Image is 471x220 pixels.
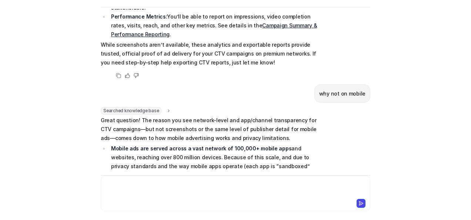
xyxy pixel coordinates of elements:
strong: Mobile ads are served across a vast network of 100,000+ mobile apps [111,145,291,151]
p: why not on mobile [319,89,365,98]
p: While screenshots aren’t available, these analytics and exportable reports provide trusted, offic... [101,40,317,67]
li: You’ll be able to report on impressions, video completion rates, visits, reach, and other key met... [109,12,317,39]
span: Searched knowledge base [101,107,161,114]
li: and websites, reaching over 800 million devices. Because of this scale, and due to privacy standa... [109,144,317,189]
p: Great question! The reason you see network-level and app/channel transparency for CTV campaigns—b... [101,116,317,143]
strong: Performance Metrics: [111,13,167,20]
